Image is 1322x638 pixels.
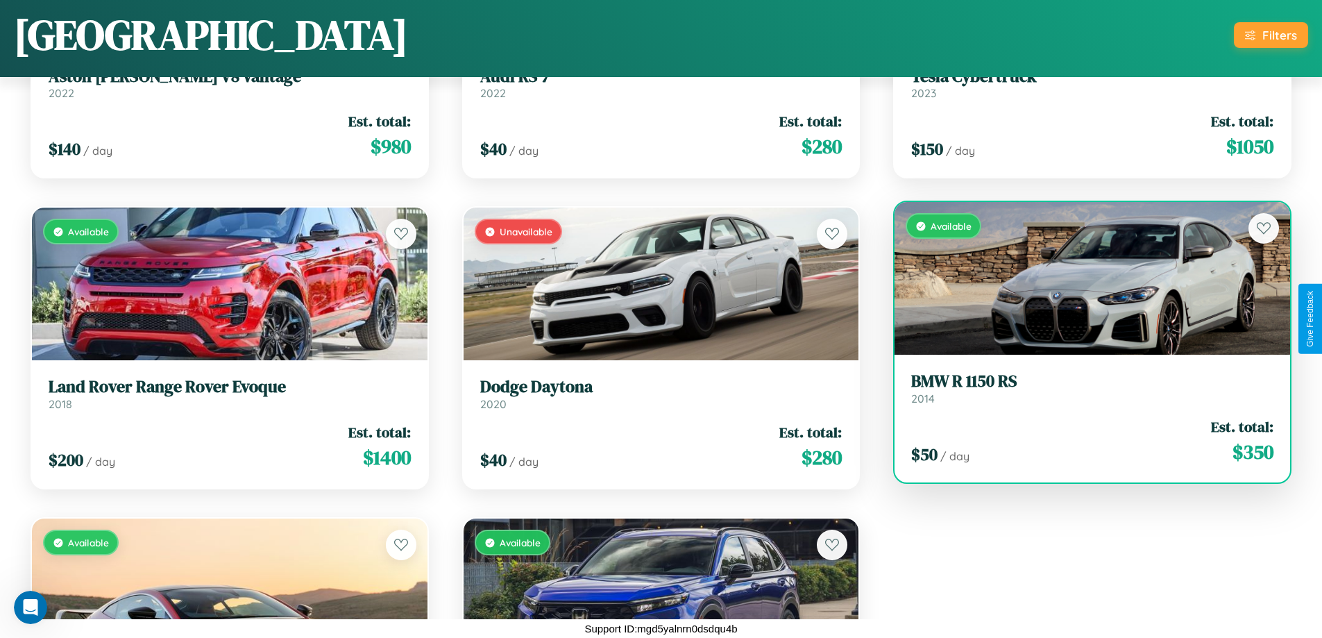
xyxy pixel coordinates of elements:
[500,226,552,237] span: Unavailable
[49,86,74,100] span: 2022
[480,67,842,101] a: Audi RS 72022
[348,111,411,131] span: Est. total:
[86,455,115,469] span: / day
[500,537,541,548] span: Available
[1211,417,1273,437] span: Est. total:
[911,67,1273,101] a: Tesla Cybertruck2023
[911,392,935,405] span: 2014
[911,86,936,100] span: 2023
[49,67,411,101] a: Aston [PERSON_NAME] V8 Vantage2022
[480,86,506,100] span: 2022
[480,397,507,411] span: 2020
[49,67,411,87] h3: Aston [PERSON_NAME] V8 Vantage
[802,444,842,471] span: $ 280
[1226,133,1273,160] span: $ 1050
[68,226,109,237] span: Available
[1211,111,1273,131] span: Est. total:
[68,537,109,548] span: Available
[911,371,1273,392] h3: BMW R 1150 RS
[14,591,47,624] iframe: Intercom live chat
[480,137,507,160] span: $ 40
[779,422,842,442] span: Est. total:
[779,111,842,131] span: Est. total:
[1232,438,1273,466] span: $ 350
[911,371,1273,405] a: BMW R 1150 RS2014
[1234,22,1308,48] button: Filters
[480,448,507,471] span: $ 40
[83,144,112,158] span: / day
[348,422,411,442] span: Est. total:
[911,443,938,466] span: $ 50
[802,133,842,160] span: $ 280
[371,133,411,160] span: $ 980
[49,137,80,160] span: $ 140
[584,619,737,638] p: Support ID: mgd5yalnrn0dsdqu4b
[49,377,411,397] h3: Land Rover Range Rover Evoque
[946,144,975,158] span: / day
[49,397,72,411] span: 2018
[363,444,411,471] span: $ 1400
[1305,291,1315,347] div: Give Feedback
[911,137,943,160] span: $ 150
[940,449,969,463] span: / day
[480,377,842,411] a: Dodge Daytona2020
[931,220,972,232] span: Available
[480,377,842,397] h3: Dodge Daytona
[49,377,411,411] a: Land Rover Range Rover Evoque2018
[14,6,408,63] h1: [GEOGRAPHIC_DATA]
[509,455,539,469] span: / day
[1262,28,1297,42] div: Filters
[49,448,83,471] span: $ 200
[509,144,539,158] span: / day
